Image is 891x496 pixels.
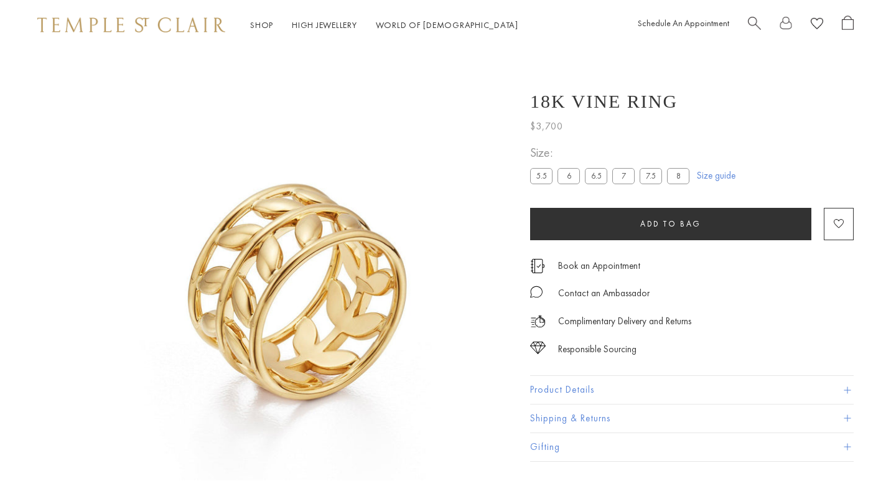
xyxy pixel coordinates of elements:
[612,168,635,184] label: 7
[638,17,729,29] a: Schedule An Appointment
[530,143,694,163] span: Size:
[37,17,225,32] img: Temple St. Clair
[748,16,761,35] a: Search
[530,376,854,404] button: Product Details
[530,259,545,273] img: icon_appointment.svg
[640,168,662,184] label: 7.5
[81,50,511,480] img: R38826-VIN6
[697,169,735,182] a: Size guide
[530,314,546,329] img: icon_delivery.svg
[530,168,553,184] label: 5.5
[530,286,543,298] img: MessageIcon-01_2.svg
[558,259,640,273] a: Book an Appointment
[640,218,701,229] span: Add to bag
[558,342,637,357] div: Responsible Sourcing
[558,286,650,301] div: Contact an Ambassador
[811,16,823,35] a: View Wishlist
[530,118,563,134] span: $3,700
[530,433,854,461] button: Gifting
[557,168,580,184] label: 6
[530,342,546,354] img: icon_sourcing.svg
[530,405,854,433] button: Shipping & Returns
[558,314,691,329] p: Complimentary Delivery and Returns
[829,438,879,484] iframe: Gorgias live chat messenger
[842,16,854,35] a: Open Shopping Bag
[585,168,607,184] label: 6.5
[250,19,273,30] a: ShopShop
[530,91,678,112] h1: 18K Vine Ring
[376,19,518,30] a: World of [DEMOGRAPHIC_DATA]World of [DEMOGRAPHIC_DATA]
[530,208,811,240] button: Add to bag
[667,168,689,184] label: 8
[250,17,518,33] nav: Main navigation
[292,19,357,30] a: High JewelleryHigh Jewellery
